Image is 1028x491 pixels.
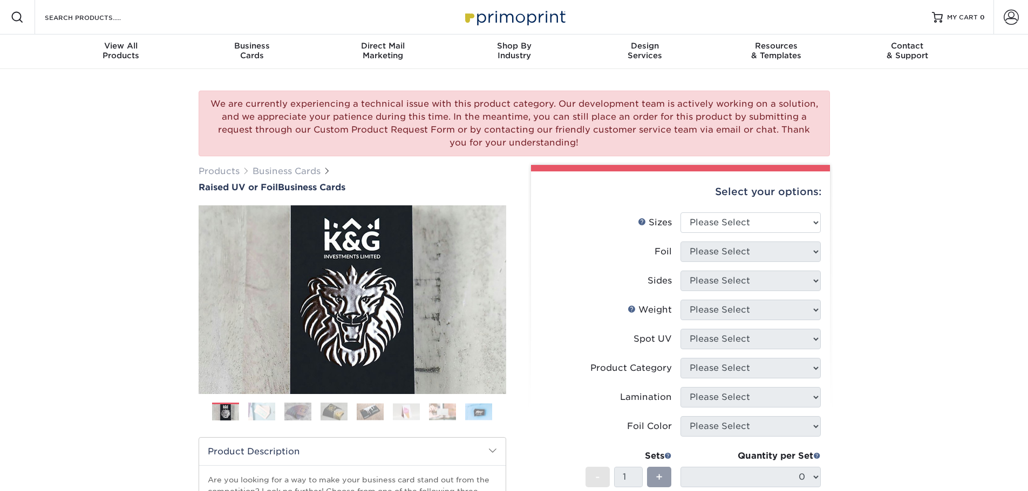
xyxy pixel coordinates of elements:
span: Business [186,41,317,51]
span: Contact [842,41,973,51]
span: Resources [711,41,842,51]
div: & Templates [711,41,842,60]
a: Business Cards [253,166,321,176]
div: Services [580,41,711,60]
span: Raised UV or Foil [199,182,278,192]
img: Raised UV or Foil 01 [199,146,506,453]
img: Business Cards 04 [321,402,348,421]
a: Direct MailMarketing [317,34,448,69]
div: Marketing [317,41,448,60]
span: 0 [980,13,985,21]
h2: Product Description [199,438,506,465]
div: Spot UV [634,333,672,345]
img: Business Cards 05 [357,403,384,420]
span: Design [580,41,711,51]
div: Select your options: [540,171,821,212]
div: Sides [648,274,672,287]
div: & Support [842,41,973,60]
div: Foil [655,245,672,258]
span: - [595,469,600,485]
span: + [656,469,663,485]
a: Products [199,166,240,176]
img: Primoprint [460,5,568,29]
img: Business Cards 01 [212,399,239,426]
div: Cards [186,41,317,60]
span: Direct Mail [317,41,448,51]
div: Quantity per Set [680,449,821,462]
img: Business Cards 06 [393,403,420,420]
div: Sizes [638,216,672,229]
img: Business Cards 02 [248,402,275,421]
img: Business Cards 03 [284,402,311,421]
img: Business Cards 07 [429,403,456,420]
div: Sets [586,449,672,462]
a: Shop ByIndustry [448,34,580,69]
span: Shop By [448,41,580,51]
a: Raised UV or FoilBusiness Cards [199,182,506,192]
a: Resources& Templates [711,34,842,69]
span: MY CART [947,13,978,22]
div: Lamination [620,391,672,404]
span: View All [56,41,187,51]
input: SEARCH PRODUCTS..... [44,11,149,24]
div: We are currently experiencing a technical issue with this product category. Our development team ... [199,91,830,156]
a: View AllProducts [56,34,187,69]
a: BusinessCards [186,34,317,69]
img: Business Cards 08 [465,403,492,420]
div: Product Category [590,362,672,375]
div: Weight [628,303,672,316]
div: Foil Color [627,420,672,433]
h1: Business Cards [199,182,506,192]
div: Industry [448,41,580,60]
a: Contact& Support [842,34,973,69]
a: DesignServices [580,34,711,69]
div: Products [56,41,187,60]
